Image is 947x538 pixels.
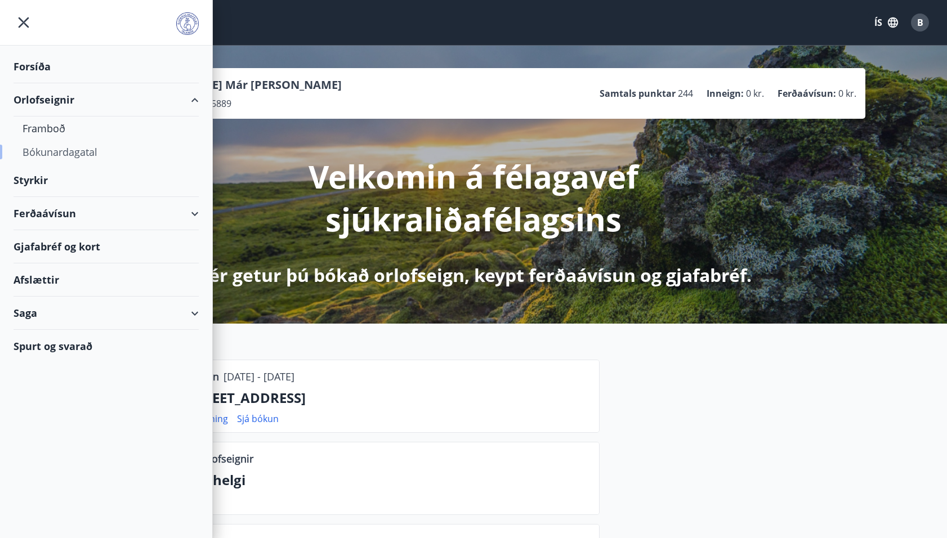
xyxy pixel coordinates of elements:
[678,87,693,100] span: 244
[164,388,590,407] p: CF [STREET_ADDRESS]
[778,87,836,100] p: Ferðaávísun :
[14,83,199,116] div: Orlofseignir
[14,297,199,330] div: Saga
[195,263,752,288] p: Hér getur þú bókað orlofseign, keypt ferðaávísun og gjafabréf.
[600,87,676,100] p: Samtals punktar
[838,87,856,100] span: 0 kr.
[14,12,34,33] button: menu
[14,263,199,297] div: Afslættir
[14,230,199,263] div: Gjafabréf og kort
[224,369,294,384] p: [DATE] - [DATE]
[164,470,590,490] p: Næstu helgi
[23,140,190,164] div: Bókunardagatal
[707,87,744,100] p: Inneign :
[14,50,199,83] div: Forsíða
[868,12,904,33] button: ÍS
[14,164,199,197] div: Styrkir
[917,16,923,29] span: B
[237,413,279,425] a: Sjá bókun
[746,87,764,100] span: 0 kr.
[14,330,199,362] div: Spurt og svarað
[14,197,199,230] div: Ferðaávísun
[176,155,771,240] p: Velkomin á félagavef sjúkraliðafélagsins
[23,116,190,140] div: Framboð
[906,9,933,36] button: B
[176,12,199,35] img: union_logo
[131,77,342,93] p: [PERSON_NAME] Már [PERSON_NAME]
